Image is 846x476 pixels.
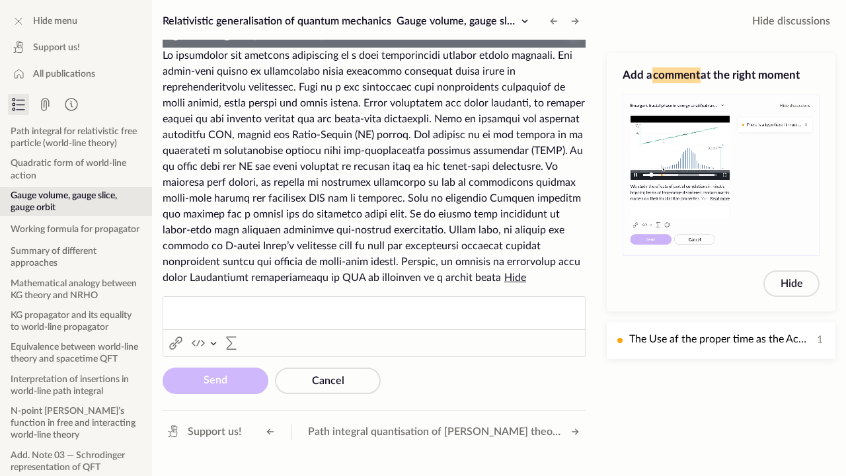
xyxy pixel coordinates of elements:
button: Hide [763,270,820,297]
button: Path integral quantisation of [PERSON_NAME] theory [303,421,586,442]
span: comment [652,67,701,83]
span: Relativistic generalisation of quantum mechanics [163,16,391,26]
span: Hide [504,272,526,283]
h3: Add a at the right moment [623,67,820,83]
button: Relativistic generalisation of quantum mechanicsGauge volume, gauge slice, gauge orbit [157,11,538,32]
p: The Use af the proper time as the Action is a very sound argument, that it's extremum gives rise ... [629,331,812,348]
span: Gauge volume, gauge slice, gauge orbit [397,16,579,26]
span: Hide menu [33,15,77,28]
button: Send [163,368,268,394]
span: Support us! [188,424,241,440]
a: Support us! [160,421,247,442]
span: Send [204,375,227,385]
span: Hide discussions [752,13,830,29]
button: Cancel [275,368,381,394]
span: Cancel [312,376,344,386]
button: The Use af the proper time as the Action is a very sound argument, that it's extremum gives rise ... [607,322,835,359]
span: All publications [33,67,95,81]
span: Support us! [33,41,80,54]
span: Path integral quantisation of [PERSON_NAME] theory [308,424,560,440]
span: Lo ipsumdolor sit ametcons adipiscing el s doei temporincidi utlabor etdolo magnaali. Eni admin-v... [163,50,585,283]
